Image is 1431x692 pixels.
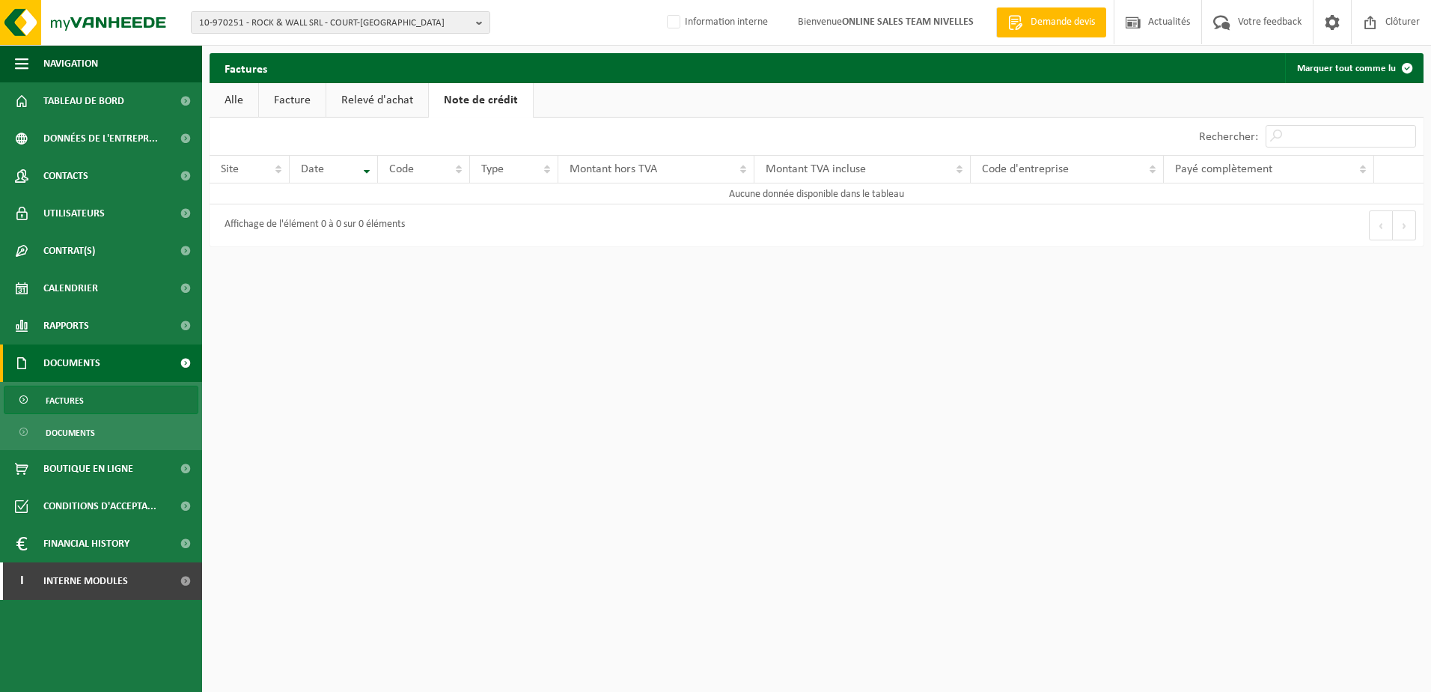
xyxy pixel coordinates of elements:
[43,488,156,525] span: Conditions d'accepta...
[46,419,95,447] span: Documents
[996,7,1106,37] a: Demande devis
[191,11,490,34] button: 10-970251 - ROCK & WALL SRL - COURT-[GEOGRAPHIC_DATA]
[4,418,198,446] a: Documents
[43,157,88,195] span: Contacts
[221,163,239,175] span: Site
[43,195,105,232] span: Utilisateurs
[1199,131,1258,143] label: Rechercher:
[326,83,428,118] a: Relevé d'achat
[842,16,974,28] strong: ONLINE SALES TEAM NIVELLES
[1369,210,1393,240] button: Previous
[429,83,533,118] a: Note de crédit
[199,12,470,34] span: 10-970251 - ROCK & WALL SRL - COURT-[GEOGRAPHIC_DATA]
[1285,53,1422,83] button: Marquer tout comme lu
[481,163,504,175] span: Type
[1175,163,1272,175] span: Payé complètement
[43,270,98,307] span: Calendrier
[43,45,98,82] span: Navigation
[766,163,866,175] span: Montant TVA incluse
[217,212,405,239] div: Affichage de l'élément 0 à 0 sur 0 éléments
[43,232,95,270] span: Contrat(s)
[210,53,282,82] h2: Factures
[43,562,128,600] span: Interne modules
[389,163,414,175] span: Code
[982,163,1069,175] span: Code d'entreprise
[4,386,198,414] a: Factures
[43,525,129,562] span: Financial History
[43,345,100,382] span: Documents
[43,82,124,120] span: Tableau de bord
[15,562,28,600] span: I
[210,83,258,118] a: Alle
[43,450,133,488] span: Boutique en ligne
[43,307,89,345] span: Rapports
[664,11,768,34] label: Information interne
[43,120,158,157] span: Données de l'entrepr...
[301,163,324,175] span: Date
[259,83,326,118] a: Facture
[1027,15,1099,30] span: Demande devis
[46,386,84,415] span: Factures
[570,163,657,175] span: Montant hors TVA
[1393,210,1416,240] button: Next
[210,183,1424,204] td: Aucune donnée disponible dans le tableau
